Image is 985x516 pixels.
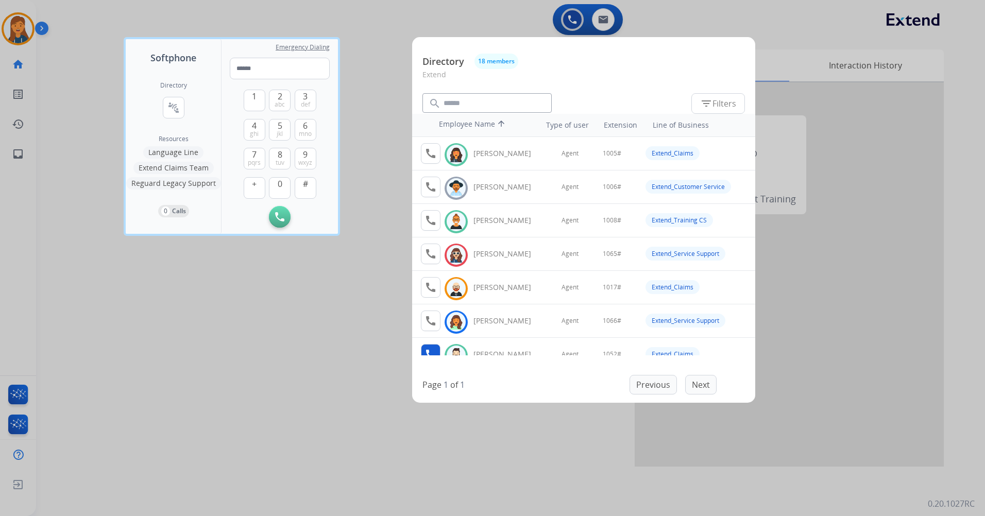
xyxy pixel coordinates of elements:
[449,247,464,263] img: avatar
[244,148,265,169] button: 7pqrs
[269,177,291,199] button: 0
[295,90,316,111] button: 3def
[562,216,579,225] span: Agent
[424,181,437,193] mat-icon: call
[275,212,284,221] img: call-button
[562,283,579,291] span: Agent
[295,148,316,169] button: 9wxyz
[603,283,621,291] span: 1017#
[646,146,700,160] div: Extend_Claims
[269,90,291,111] button: 2abc
[424,281,437,294] mat-icon: call
[248,159,261,167] span: pqrs
[449,147,464,163] img: avatar
[244,177,265,199] button: +
[269,119,291,141] button: 5jkl
[603,183,621,191] span: 1006#
[275,100,285,109] span: abc
[161,207,170,216] p: 0
[167,101,180,114] mat-icon: connect_without_contact
[424,348,437,360] mat-icon: call
[646,247,725,261] div: Extend_Service Support
[449,214,464,230] img: avatar
[278,119,282,132] span: 5
[424,147,437,160] mat-icon: call
[648,115,750,135] th: Line of Business
[250,130,259,138] span: ghi
[160,81,187,90] h2: Directory
[473,349,542,359] div: [PERSON_NAME]
[276,159,284,167] span: tuv
[158,205,189,217] button: 0Calls
[562,183,579,191] span: Agent
[473,148,542,159] div: [PERSON_NAME]
[646,347,700,361] div: Extend_Claims
[301,100,310,109] span: def
[252,148,257,161] span: 7
[252,119,257,132] span: 4
[603,250,621,258] span: 1065#
[422,69,745,88] p: Extend
[603,317,621,325] span: 1066#
[449,281,464,297] img: avatar
[303,148,308,161] span: 9
[928,497,975,510] p: 0.20.1027RC
[700,97,736,110] span: Filters
[298,159,312,167] span: wxyz
[150,50,196,65] span: Softphone
[473,215,542,226] div: [PERSON_NAME]
[278,148,282,161] span: 8
[562,149,579,158] span: Agent
[295,177,316,199] button: #
[159,135,189,143] span: Resources
[603,350,621,358] span: 1052#
[133,162,214,174] button: Extend Claims Team
[421,344,440,365] button: Agent Available.
[646,314,725,328] div: Extend_Service Support
[562,317,579,325] span: Agent
[646,180,731,194] div: Extend_Customer Service
[303,119,308,132] span: 6
[252,90,257,102] span: 1
[422,55,464,68] p: Directory
[278,90,282,102] span: 2
[429,97,441,110] mat-icon: search
[269,148,291,169] button: 8tuv
[422,379,441,391] p: Page
[143,146,203,159] button: Language Line
[295,119,316,141] button: 6mno
[449,314,464,330] img: avatar
[126,177,221,190] button: Reguard Legacy Support
[424,248,437,260] mat-icon: call
[562,350,579,358] span: Agent
[473,182,542,192] div: [PERSON_NAME]
[277,130,283,138] span: jkl
[473,249,542,259] div: [PERSON_NAME]
[700,97,712,110] mat-icon: filter_list
[172,207,186,216] p: Calls
[599,115,642,135] th: Extension
[303,178,308,190] span: #
[532,115,594,135] th: Type of user
[449,180,464,196] img: avatar
[474,54,518,69] button: 18 members
[691,93,745,114] button: Filters
[646,280,700,294] div: Extend_Claims
[276,43,330,51] span: Emergency Dialing
[449,348,464,364] img: avatar
[299,130,312,138] span: mno
[434,114,527,136] th: Employee Name
[646,213,713,227] div: Extend_Training CS
[278,178,282,190] span: 0
[450,379,458,391] p: of
[603,149,621,158] span: 1005#
[244,119,265,141] button: 4ghi
[244,90,265,111] button: 1
[562,250,579,258] span: Agent
[424,315,437,327] mat-icon: call
[473,282,542,293] div: [PERSON_NAME]
[424,214,437,227] mat-icon: call
[473,316,542,326] div: [PERSON_NAME]
[303,90,308,102] span: 3
[252,178,257,190] span: +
